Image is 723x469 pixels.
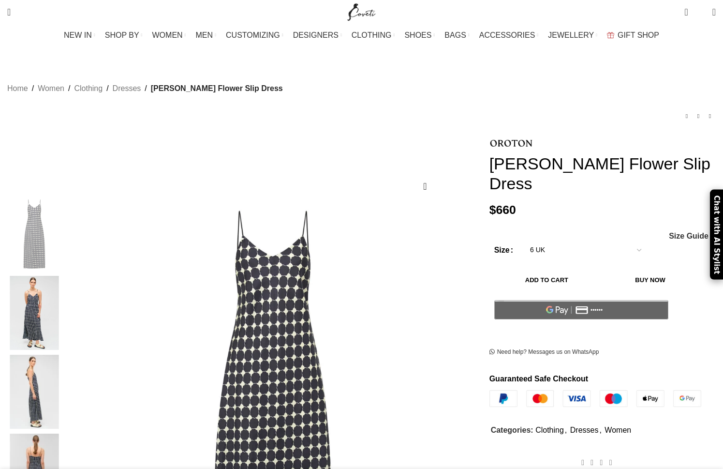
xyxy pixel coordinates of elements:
[669,232,708,240] span: Size Guide
[679,2,693,22] a: 0
[352,30,392,40] span: CLOTHING
[704,110,716,122] a: Next product
[152,30,183,40] span: WOMEN
[599,424,601,437] span: ,
[2,26,721,45] div: Main navigation
[535,426,564,434] a: Clothing
[293,26,342,45] a: DESIGNERS
[152,26,186,45] a: WOMEN
[404,26,435,45] a: SHOES
[196,30,213,40] span: MEN
[685,5,693,12] span: 0
[494,244,513,257] label: Size
[226,30,280,40] span: CUSTOMIZING
[105,30,139,40] span: SHOP BY
[404,30,431,40] span: SHOES
[489,203,496,216] span: $
[151,82,283,95] span: [PERSON_NAME] Flower Slip Dress
[479,30,535,40] span: ACCESSORIES
[681,110,693,122] a: Previous product
[489,140,533,147] img: Oroton
[64,30,92,40] span: NEW IN
[570,426,599,434] a: Dresses
[489,348,599,356] a: Need help? Messages us on WhatsApp
[105,26,143,45] a: SHOP BY
[226,26,283,45] a: CUSTOMIZING
[489,203,516,216] bdi: 660
[7,82,283,95] nav: Breadcrumb
[548,26,597,45] a: JEWELLERY
[113,82,141,95] a: Dresses
[492,325,670,326] iframe: Secure payment input frame
[352,26,395,45] a: CLOTHING
[5,197,64,271] img: Oroton Dress
[489,154,716,194] h1: [PERSON_NAME] Flower Slip Dress
[444,30,466,40] span: BAGS
[196,26,216,45] a: MEN
[64,26,95,45] a: NEW IN
[607,26,659,45] a: GIFT SHOP
[5,276,64,350] img: Oroton Blue dress
[293,30,339,40] span: DESIGNERS
[489,390,701,407] img: guaranteed-safe-checkout-bordered.j
[479,26,539,45] a: ACCESSORIES
[591,307,604,314] text: ••••••
[548,30,594,40] span: JEWELLERY
[74,82,103,95] a: Clothing
[494,300,668,319] button: Pay with GPay
[5,355,64,429] img: Oroton dress
[604,270,696,290] button: Buy now
[345,7,378,15] a: Site logo
[489,375,589,383] strong: Guaranteed Safe Checkout
[695,2,705,22] div: My Wishlist
[618,30,659,40] span: GIFT SHOP
[7,82,28,95] a: Home
[2,2,15,22] a: Search
[38,82,64,95] a: Women
[494,270,600,290] button: Add to cart
[697,10,705,17] span: 0
[565,424,567,437] span: ,
[444,26,469,45] a: BAGS
[607,32,614,38] img: GiftBag
[491,426,533,434] span: Categories:
[668,232,708,240] a: Size Guide
[605,426,631,434] a: Women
